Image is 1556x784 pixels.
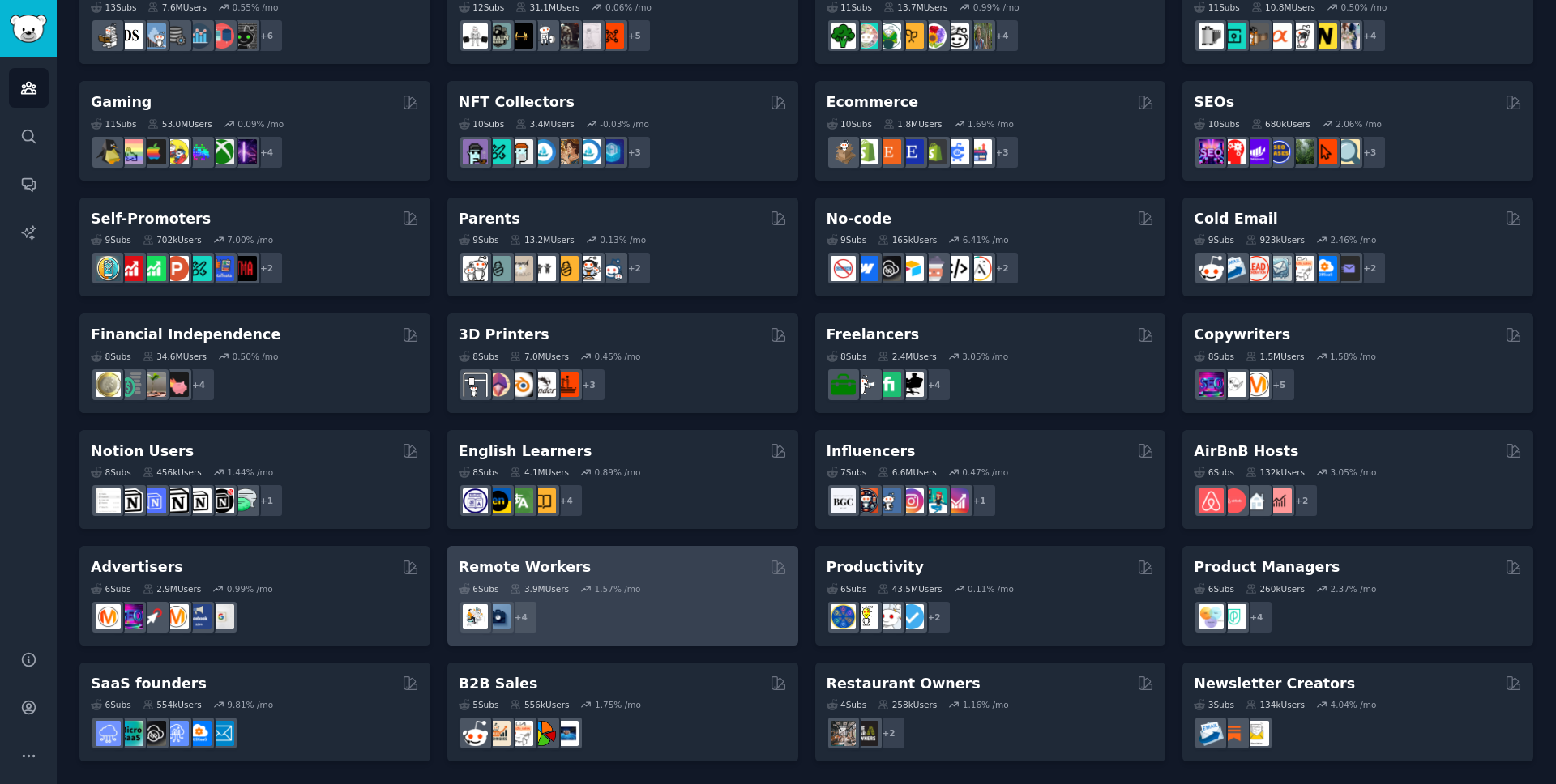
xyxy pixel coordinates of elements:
[91,699,131,710] div: 6 Sub s
[899,256,924,281] img: Airtable
[141,604,166,629] img: PPC
[186,488,212,513] img: AskNotion
[876,139,901,164] img: Etsy
[510,467,569,478] div: 4.1M Users
[967,256,992,281] img: Adalo
[463,139,488,164] img: NFTExchange
[143,234,202,245] div: 702k Users
[250,484,284,518] div: + 1
[595,583,641,594] div: 1.57 % /mo
[876,256,901,281] img: NoCodeSaaS
[186,721,212,746] img: B2BSaaS
[531,372,556,397] img: ender3
[141,256,166,281] img: selfpromotion
[459,699,499,710] div: 5 Sub s
[463,256,488,281] img: daddit
[554,256,579,281] img: NewParents
[1336,118,1382,130] div: 2.06 % /mo
[599,256,624,281] img: Parents
[1194,92,1234,113] h2: SEOs
[485,488,511,513] img: EnglishLearning
[899,488,924,513] img: InstagramMarketing
[899,372,924,397] img: Freelancers
[96,139,121,164] img: linux_gaming
[973,2,1020,13] div: 0.99 % /mo
[554,721,579,746] img: B_2_B_Selling_Tips
[883,2,947,13] div: 13.7M Users
[485,256,511,281] img: SingleParents
[853,23,878,49] img: succulents
[186,139,212,164] img: gamers
[827,467,867,478] div: 7 Sub s
[118,372,143,397] img: FinancialPlanning
[968,583,1014,594] div: 0.11 % /mo
[147,2,207,13] div: 7.6M Users
[209,139,234,164] img: XboxGamers
[463,488,488,513] img: languagelearning
[227,467,273,478] div: 1.44 % /mo
[962,351,1008,362] div: 3.05 % /mo
[1194,325,1290,345] h2: Copywriters
[232,139,257,164] img: TwitchStreaming
[118,139,143,164] img: CozyGamers
[250,135,284,169] div: + 4
[831,604,856,629] img: LifeProTips
[1246,583,1305,594] div: 260k Users
[831,23,856,49] img: vegetablegardening
[1199,488,1224,513] img: airbnb_hosts
[1244,256,1269,281] img: LeadGeneration
[853,256,878,281] img: webflow
[164,256,189,281] img: ProductHunters
[1340,2,1387,13] div: 0.50 % /mo
[459,557,591,577] h2: Remote Workers
[164,23,189,49] img: dataengineering
[827,209,892,229] h2: No-code
[831,721,856,746] img: restaurantowners
[227,234,273,245] div: 7.00 % /mo
[618,135,652,169] div: + 3
[91,234,131,245] div: 9 Sub s
[554,23,579,49] img: fitness30plus
[459,325,549,345] h2: 3D Printers
[463,23,488,49] img: GYM
[1335,139,1360,164] img: The_SEO
[1194,351,1234,362] div: 8 Sub s
[853,604,878,629] img: lifehacks
[515,118,575,130] div: 3.4M Users
[827,2,872,13] div: 11 Sub s
[827,441,916,462] h2: Influencers
[1199,604,1224,629] img: ProductManagement
[876,372,901,397] img: Fiverr
[1330,583,1376,594] div: 2.37 % /mo
[1267,23,1292,49] img: SonyAlpha
[459,118,504,130] div: 10 Sub s
[1330,234,1376,245] div: 2.46 % /mo
[232,256,257,281] img: TestMyApp
[1312,139,1337,164] img: GoogleSearchConsole
[508,139,533,164] img: NFTmarket
[985,19,1020,53] div: + 4
[917,600,951,634] div: + 2
[118,256,143,281] img: youtubepromotion
[963,234,1009,245] div: 6.41 % /mo
[459,441,592,462] h2: English Learners
[531,139,556,164] img: OpenSeaNFT
[831,256,856,281] img: nocode
[485,139,511,164] img: NFTMarketplace
[576,256,601,281] img: parentsofmultiples
[599,139,624,164] img: DigitalItems
[1199,256,1224,281] img: sales
[554,139,579,164] img: CryptoArt
[10,15,47,43] img: GummySearch logo
[485,372,511,397] img: 3Dmodeling
[1221,256,1246,281] img: Emailmarketing
[1353,19,1387,53] div: + 4
[232,23,257,49] img: data
[459,234,499,245] div: 9 Sub s
[600,118,649,130] div: -0.03 % /mo
[209,604,234,629] img: googleads
[600,234,646,245] div: 0.13 % /mo
[118,721,143,746] img: microsaas
[967,139,992,164] img: ecommerce_growth
[549,484,583,518] div: + 4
